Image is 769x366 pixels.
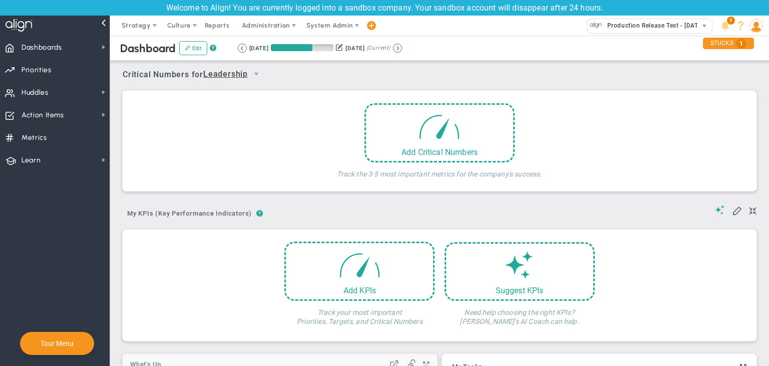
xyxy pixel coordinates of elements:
h4: Need help choosing the right KPIs? [PERSON_NAME]'s AI Coach can help. [445,301,595,326]
span: Leadership [203,68,248,81]
span: 1 [727,17,735,25]
li: Help & Frequently Asked Questions (FAQ) [733,16,748,36]
span: Learn [22,150,41,171]
span: Metrics [22,127,47,148]
h4: Track your most important Priorities, Targets, and Critical Numbers [284,301,435,326]
div: [DATE] [249,44,268,53]
span: Suggestions (AI Feature) [715,205,725,215]
span: Action Items [22,105,64,126]
button: Go to next period [393,44,402,53]
div: Period Progress: 66% Day 60 of 90 with 30 remaining. [271,44,333,51]
span: Edit My KPIs [732,205,742,215]
h4: Track the 3-5 most important metrics for the company's success. [337,162,542,178]
span: Strategy [122,22,151,29]
div: Add Critical Numbers [366,147,513,157]
img: 64089.Person.photo [749,19,763,33]
span: select [697,19,712,33]
span: Reports [200,16,235,36]
button: Tour Menu [38,339,77,348]
img: 33466.Company.photo [590,19,602,32]
span: (Current) [366,44,391,53]
div: [DATE] [345,44,364,53]
span: My KPIs (Key Performance Indicators) [123,206,256,222]
div: Suggest KPIs [446,286,593,295]
li: Announcements [717,16,733,36]
span: System Admin [306,22,353,29]
span: select [248,66,265,83]
span: Dashboard [120,42,176,55]
span: Dashboards [22,37,62,58]
span: 1 [736,39,746,49]
button: My KPIs (Key Performance Indicators) [123,206,256,223]
span: Huddles [22,82,49,103]
button: Edit [179,41,207,55]
span: Critical Numbers for [123,66,267,84]
div: STUCKS [703,38,754,49]
div: Add KPIs [286,286,433,295]
span: Culture [167,22,191,29]
span: Production Release Test - [DATE] (Sandbox) [602,19,736,32]
span: Administration [242,22,289,29]
span: Priorities [22,60,52,81]
button: Go to previous period [238,44,247,53]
